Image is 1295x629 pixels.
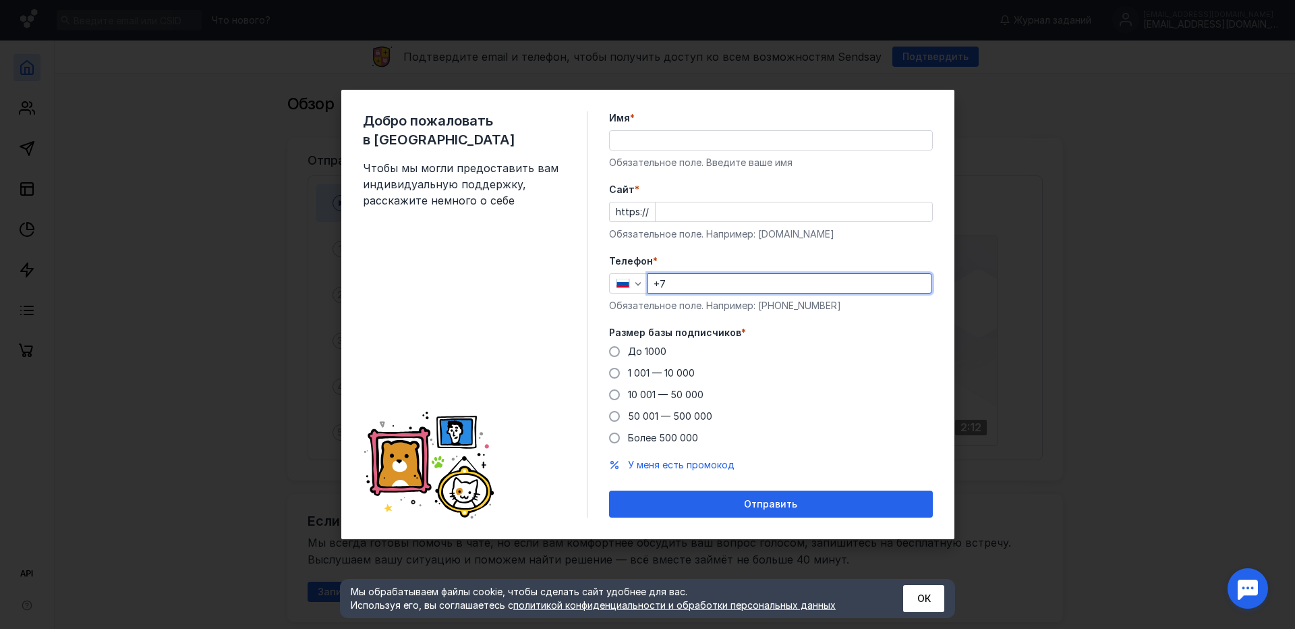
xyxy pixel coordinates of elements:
span: Cайт [609,183,635,196]
span: Имя [609,111,630,125]
span: 50 001 — 500 000 [628,410,712,422]
div: Обязательное поле. Введите ваше имя [609,156,933,169]
span: Более 500 000 [628,432,698,443]
span: 10 001 — 50 000 [628,389,703,400]
div: Обязательное поле. Например: [DOMAIN_NAME] [609,227,933,241]
span: До 1000 [628,346,666,357]
span: Телефон [609,254,653,268]
span: У меня есть промокод [628,459,735,470]
span: Добро пожаловать в [GEOGRAPHIC_DATA] [363,111,565,149]
div: Мы обрабатываем файлы cookie, чтобы сделать сайт удобнее для вас. Используя его, вы соглашаетесь c [351,585,870,612]
a: политикой конфиденциальности и обработки персональных данных [513,599,836,611]
span: Размер базы подписчиков [609,326,741,339]
span: Отправить [744,499,797,510]
button: ОК [903,585,944,612]
span: Чтобы мы могли предоставить вам индивидуальную поддержку, расскажите немного о себе [363,160,565,209]
button: У меня есть промокод [628,458,735,472]
button: Отправить [609,491,933,518]
span: 1 001 — 10 000 [628,367,695,379]
div: Обязательное поле. Например: [PHONE_NUMBER] [609,299,933,312]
